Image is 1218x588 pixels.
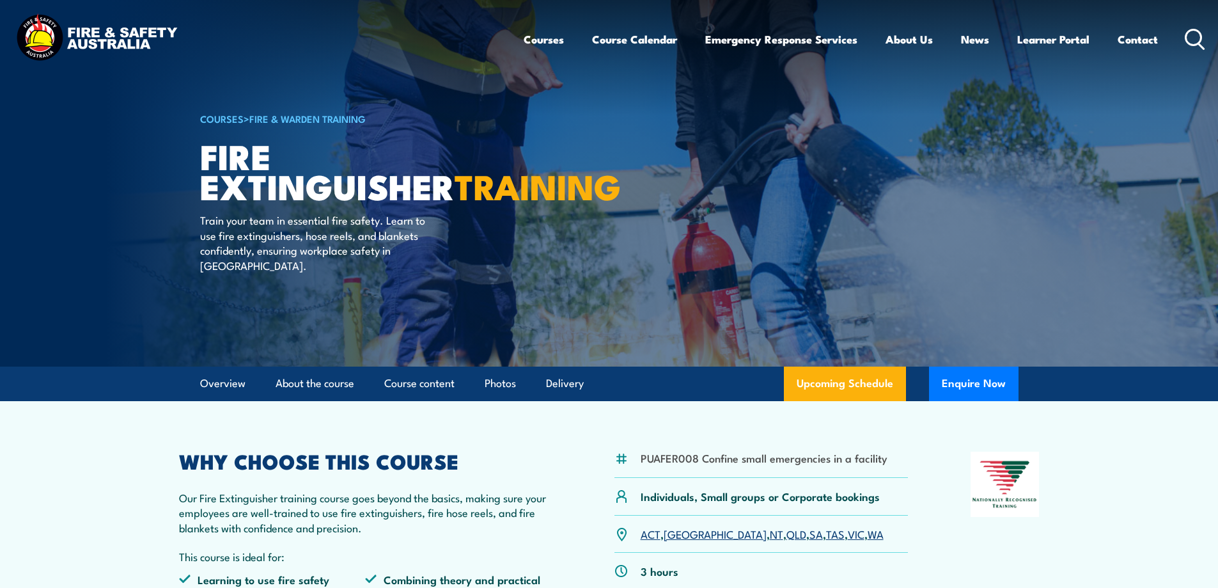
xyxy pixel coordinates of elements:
[249,111,366,125] a: Fire & Warden Training
[546,367,584,401] a: Delivery
[826,526,845,541] a: TAS
[200,367,246,401] a: Overview
[961,22,989,56] a: News
[179,490,552,535] p: Our Fire Extinguisher training course goes beyond the basics, making sure your employees are well...
[200,111,244,125] a: COURSES
[384,367,455,401] a: Course content
[179,549,552,564] p: This course is ideal for:
[592,22,677,56] a: Course Calendar
[664,526,767,541] a: [GEOGRAPHIC_DATA]
[784,367,906,401] a: Upcoming Schedule
[641,450,887,465] li: PUAFER008 Confine small emergencies in a facility
[641,527,884,541] p: , , , , , , ,
[971,452,1040,517] img: Nationally Recognised Training logo.
[641,489,880,504] p: Individuals, Small groups or Corporate bookings
[276,367,354,401] a: About the course
[641,526,660,541] a: ACT
[1118,22,1158,56] a: Contact
[200,212,433,273] p: Train your team in essential fire safety. Learn to use fire extinguishers, hose reels, and blanke...
[200,141,516,200] h1: Fire Extinguisher
[641,564,678,578] p: 3 hours
[485,367,516,401] a: Photos
[455,159,621,212] strong: TRAINING
[848,526,864,541] a: VIC
[179,452,552,470] h2: WHY CHOOSE THIS COURSE
[705,22,857,56] a: Emergency Response Services
[770,526,783,541] a: NT
[1017,22,1089,56] a: Learner Portal
[524,22,564,56] a: Courses
[929,367,1019,401] button: Enquire Now
[886,22,933,56] a: About Us
[200,111,516,126] h6: >
[868,526,884,541] a: WA
[809,526,823,541] a: SA
[786,526,806,541] a: QLD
